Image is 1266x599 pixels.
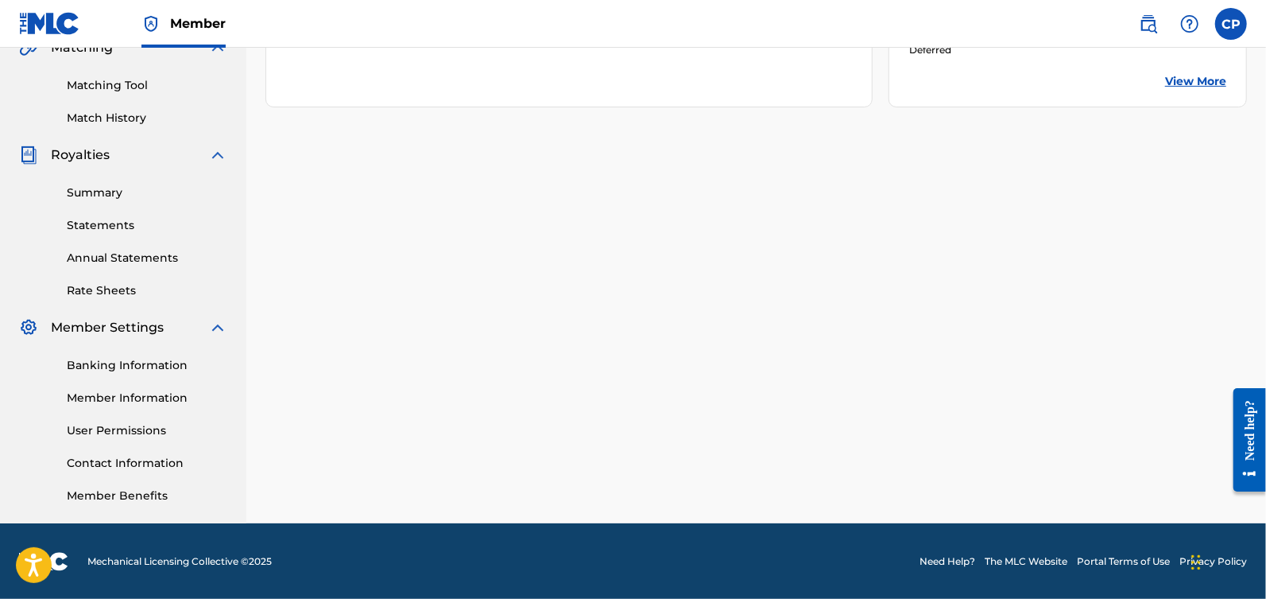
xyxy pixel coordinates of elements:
[208,146,227,165] img: expand
[67,77,227,94] a: Matching Tool
[67,488,227,504] a: Member Benefits
[208,38,227,57] img: expand
[51,38,113,57] span: Matching
[87,554,272,569] span: Mechanical Licensing Collective © 2025
[67,110,227,126] a: Match History
[67,250,227,266] a: Annual Statements
[67,390,227,406] a: Member Information
[19,318,38,337] img: Member Settings
[1180,14,1199,33] img: help
[51,146,110,165] span: Royalties
[1077,554,1170,569] a: Portal Terms of Use
[19,552,68,571] img: logo
[51,318,164,337] span: Member Settings
[985,554,1067,569] a: The MLC Website
[909,43,1179,57] div: Deferred
[67,455,227,472] a: Contact Information
[19,12,80,35] img: MLC Logo
[67,185,227,201] a: Summary
[170,14,226,33] span: Member
[19,38,39,57] img: Matching
[67,422,227,439] a: User Permissions
[67,217,227,234] a: Statements
[1165,73,1226,90] a: View More
[1179,554,1247,569] a: Privacy Policy
[1221,376,1266,504] iframe: Resource Center
[1187,523,1266,599] iframe: Chat Widget
[1191,539,1201,586] div: Drag
[1132,8,1164,40] a: Public Search
[19,146,38,165] img: Royalties
[67,357,227,374] a: Banking Information
[919,554,975,569] a: Need Help?
[208,318,227,337] img: expand
[1174,8,1206,40] div: Help
[141,14,161,33] img: Top Rightsholder
[67,282,227,299] a: Rate Sheets
[1215,8,1247,40] div: User Menu
[1139,14,1158,33] img: search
